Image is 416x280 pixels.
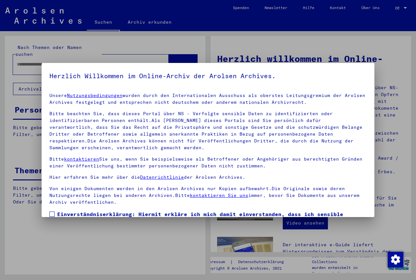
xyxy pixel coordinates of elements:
a: kontaktieren Sie uns [190,192,248,198]
p: Unsere wurden durch den Internationalen Ausschuss als oberstes Leitungsgremium der Arolsen Archiv... [49,92,367,106]
a: Nutzungsbedingungen [67,92,123,98]
span: Einverständniserklärung: Hiermit erkläre ich mich damit einverstanden, dass ich sensible personen... [57,210,367,241]
h5: Herzlich Willkommen im Online-Archiv der Arolsen Archives. [49,71,367,81]
img: Zustimmung ändern [388,252,403,267]
p: Hier erfahren Sie mehr über die der Arolsen Archives. [49,174,367,181]
div: Zustimmung ändern [387,251,403,267]
p: Von einigen Dokumenten werden in den Arolsen Archives nur Kopien aufbewahrt.Die Originale sowie d... [49,185,367,206]
a: kontaktieren [64,156,99,162]
a: Datenrichtlinie [140,174,184,180]
p: Bitte Sie uns, wenn Sie beispielsweise als Betroffener oder Angehöriger aus berechtigten Gründen ... [49,156,367,169]
p: Bitte beachten Sie, dass dieses Portal über NS - Verfolgte sensible Daten zu identifizierten oder... [49,110,367,151]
